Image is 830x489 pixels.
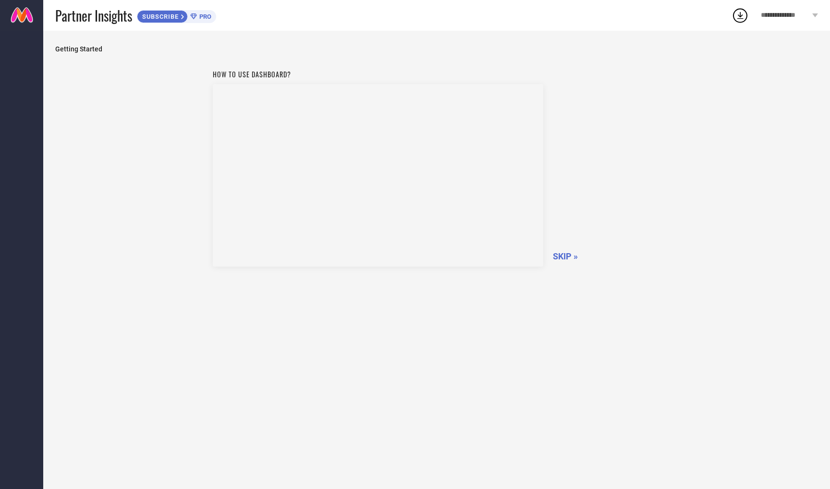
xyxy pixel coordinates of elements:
a: SUBSCRIBEPRO [137,8,216,23]
span: PRO [197,13,211,20]
span: SUBSCRIBE [137,13,181,20]
h1: How to use dashboard? [213,69,543,79]
div: Open download list [732,7,749,24]
span: SKIP » [553,251,578,261]
iframe: Workspace Section [213,84,543,267]
span: Partner Insights [55,6,132,25]
span: Getting Started [55,45,818,53]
